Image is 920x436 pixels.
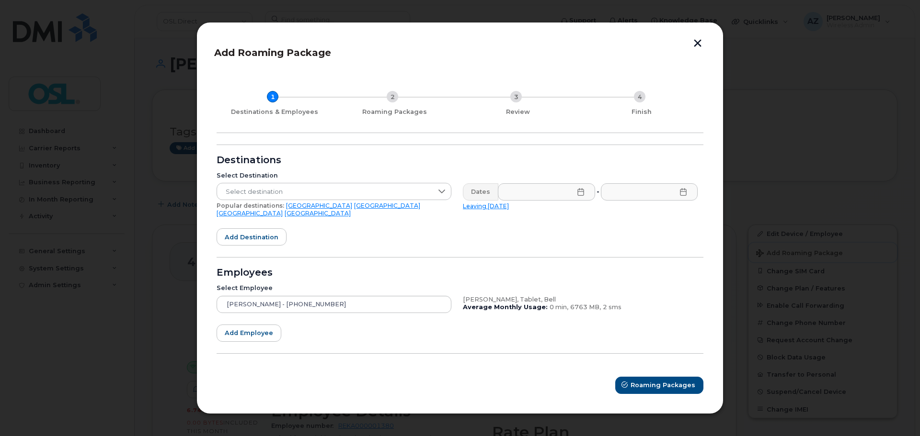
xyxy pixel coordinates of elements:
span: 0 min, [550,303,568,311]
span: 2 sms [603,303,621,311]
a: [GEOGRAPHIC_DATA] [217,210,283,217]
div: Review [460,108,576,116]
button: Add destination [217,228,287,246]
span: Add Roaming Package [214,47,331,58]
div: [PERSON_NAME], Tablet, Bell [463,296,698,303]
input: Please fill out this field [498,183,595,201]
span: 6763 MB, [570,303,601,311]
a: [GEOGRAPHIC_DATA] [286,202,352,209]
button: Roaming Packages [615,377,703,394]
span: Add employee [225,328,273,337]
a: [GEOGRAPHIC_DATA] [285,210,351,217]
div: 3 [510,91,522,102]
a: Leaving [DATE] [463,202,509,210]
span: Popular destinations: [217,202,284,209]
div: Destinations [217,157,703,164]
span: Roaming Packages [631,380,695,390]
a: [GEOGRAPHIC_DATA] [354,202,420,209]
div: 4 [634,91,645,102]
input: Please fill out this field [601,183,698,201]
span: Add destination [225,233,278,242]
div: 2 [387,91,398,102]
span: Select destination [217,183,433,201]
div: Roaming Packages [336,108,452,116]
div: Select Destination [217,172,451,179]
div: Finish [584,108,700,116]
input: Search device [217,296,451,313]
b: Average Monthly Usage: [463,303,548,311]
div: Employees [217,269,703,277]
div: Select Employee [217,284,451,292]
button: Add employee [217,324,281,342]
div: - [595,183,601,201]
